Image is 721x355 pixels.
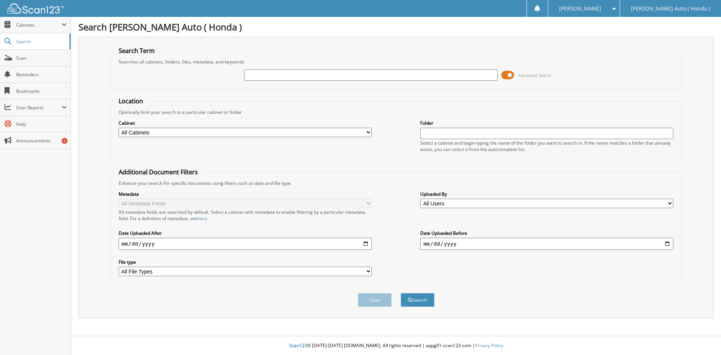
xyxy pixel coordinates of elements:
[115,180,677,186] div: Enhance your search for specific documents using filters such as date and file type.
[115,168,202,176] legend: Additional Document Filters
[119,120,372,126] label: Cabinet
[16,137,67,144] span: Announcements
[119,191,372,197] label: Metadata
[8,3,64,14] img: scan123-logo-white.svg
[71,337,721,355] div: © [DATE]-[DATE] [DOMAIN_NAME]. All rights reserved | appg01-scan123-com |
[16,55,67,61] span: Scan
[358,293,392,307] button: Clear
[16,121,67,127] span: Help
[198,215,207,222] a: here
[78,21,713,33] h1: Search [PERSON_NAME] Auto ( Honda )
[16,71,67,78] span: Reminders
[62,138,68,144] div: 1
[559,6,601,11] span: [PERSON_NAME]
[420,191,673,197] label: Uploaded By
[420,140,673,153] div: Select a cabinet and begin typing the name of the folder you want to search in. If the name match...
[631,6,710,11] span: [PERSON_NAME] Auto ( Honda )
[16,104,62,111] span: User Reports
[115,47,158,55] legend: Search Term
[420,120,673,126] label: Folder
[119,259,372,265] label: File type
[518,73,552,78] span: Advanced Search
[475,342,503,349] a: Privacy Policy
[401,293,434,307] button: Search
[115,59,677,65] div: Searches all cabinets, folders, files, metadata, and keywords
[420,230,673,236] label: Date Uploaded Before
[16,22,62,28] span: Cabinets
[119,209,372,222] div: All metadata fields are searched by default. Select a cabinet with metadata to enable filtering b...
[420,238,673,250] input: end
[683,319,721,355] iframe: Chat Widget
[119,238,372,250] input: start
[115,97,147,105] legend: Location
[119,230,372,236] label: Date Uploaded After
[115,109,677,115] div: Optionally limit your search to a particular cabinet or folder
[16,88,67,94] span: Bookmarks
[16,38,66,45] span: Search
[289,342,307,349] span: Scan123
